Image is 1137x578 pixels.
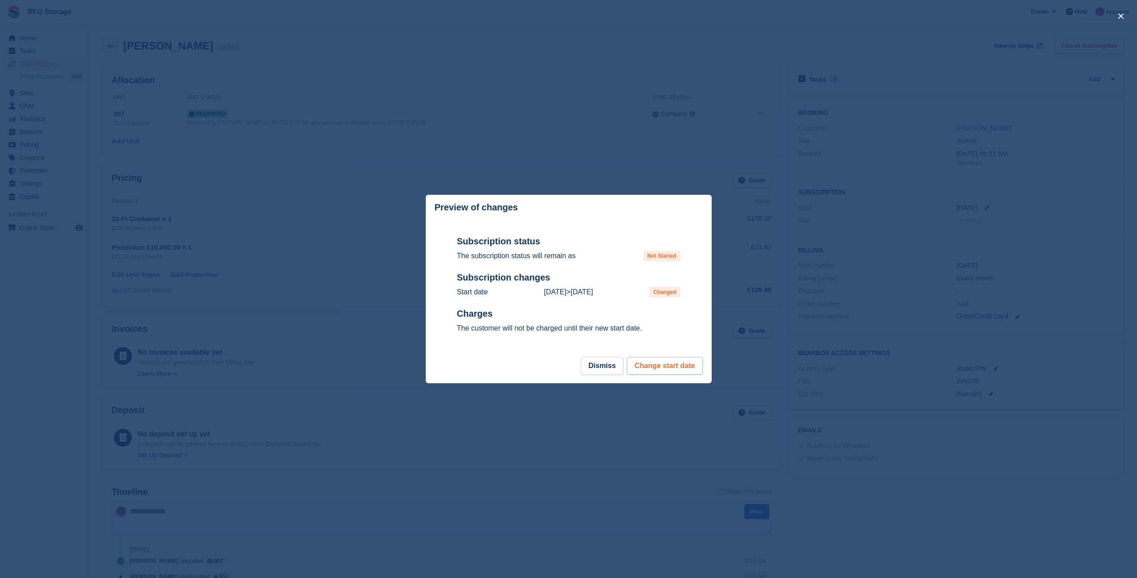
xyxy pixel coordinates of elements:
[457,323,680,334] p: The customer will not be charged until their new start date.
[457,308,680,319] h2: Charges
[643,251,680,261] span: Not Started
[544,288,566,296] time: 2025-10-02 23:00:00 UTC
[457,236,680,247] h2: Subscription status
[581,357,623,375] button: Dismiss
[571,288,593,296] time: 2025-08-19 23:00:00 UTC
[457,287,488,297] p: Start date
[457,251,576,261] p: The subscription status will remain as
[649,287,680,297] span: Changed
[627,357,702,375] button: Change start date
[435,202,518,213] p: Preview of changes
[457,272,680,283] h2: Subscription changes
[544,287,593,297] p: >
[1114,9,1128,23] button: close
